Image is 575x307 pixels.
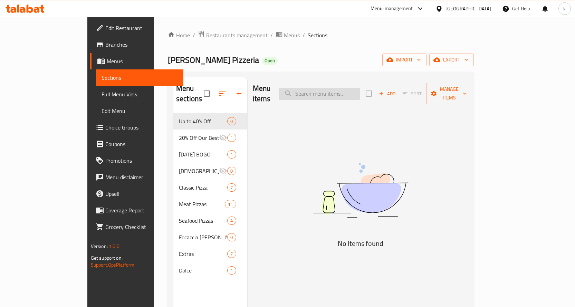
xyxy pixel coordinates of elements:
[378,90,396,98] span: Add
[102,107,178,115] span: Edit Menu
[105,223,178,231] span: Grocery Checklist
[105,40,178,49] span: Branches
[193,31,195,39] li: /
[214,85,231,102] span: Sort sections
[426,83,472,104] button: Manage items
[91,260,135,269] a: Support.OpsPlatform
[225,200,236,208] div: items
[173,229,247,246] div: Focaccia [PERSON_NAME]0
[279,88,360,100] input: search
[179,217,227,225] span: Seafood Pizzas
[284,31,300,39] span: Menus
[96,86,183,103] a: Full Menu View
[435,56,468,64] span: export
[228,168,236,174] span: 0
[225,201,236,208] span: 11
[303,31,305,39] li: /
[105,24,178,32] span: Edit Restaurant
[179,167,219,175] div: Iftar Offers
[173,163,247,179] div: [DEMOGRAPHIC_DATA] Offers0
[429,54,474,66] button: export
[388,56,421,64] span: import
[90,36,183,53] a: Branches
[168,31,474,40] nav: breadcrumb
[168,52,259,68] span: [PERSON_NAME] Pizzeria
[445,5,491,12] div: [GEOGRAPHIC_DATA]
[90,119,183,136] a: Choice Groups
[270,31,273,39] li: /
[228,118,236,125] span: 0
[227,134,236,142] div: items
[90,152,183,169] a: Promotions
[179,167,219,175] span: [DEMOGRAPHIC_DATA] Offers
[179,183,227,192] span: Classic Pizza
[90,169,183,185] a: Menu disclaimer
[262,57,278,65] div: Open
[253,83,271,104] h2: Menu items
[308,31,327,39] span: Sections
[90,20,183,36] a: Edit Restaurant
[91,253,123,262] span: Get support on:
[231,85,247,102] button: Add section
[227,183,236,192] div: items
[219,167,227,175] svg: Inactive section
[563,5,566,12] span: k
[173,246,247,262] div: Extras7
[179,200,225,208] div: Meat Pizzas
[173,212,247,229] div: Seafood Pizzas4
[173,196,247,212] div: Meat Pizzas11
[179,134,219,142] span: 20% Off Our Best Sellers
[276,31,300,40] a: Menus
[90,136,183,152] a: Coupons
[432,85,467,102] span: Manage items
[105,140,178,148] span: Coupons
[96,69,183,86] a: Sections
[179,250,227,258] span: Extras
[228,184,236,191] span: 7
[382,54,427,66] button: import
[274,238,447,249] h5: No Items found
[105,156,178,165] span: Promotions
[376,88,398,99] button: Add
[102,74,178,82] span: Sections
[90,185,183,202] a: Upsell
[179,150,227,159] span: [DATE] BOGO
[376,88,398,99] span: Add item
[200,86,214,101] span: Select all sections
[227,117,236,125] div: items
[90,53,183,69] a: Menus
[228,267,236,274] span: 1
[179,233,227,241] div: Focaccia Di Recco
[179,117,227,125] span: Up to 40% Off
[179,233,227,241] span: Focaccia [PERSON_NAME]
[173,113,247,129] div: Up to 40% Off0
[227,266,236,275] div: items
[90,202,183,219] a: Coverage Report
[227,150,236,159] div: items
[173,146,247,163] div: [DATE] BOGO1
[228,218,236,224] span: 4
[105,123,178,132] span: Choice Groups
[109,242,119,251] span: 1.0.0
[228,251,236,257] span: 7
[96,103,183,119] a: Edit Menu
[173,262,247,279] div: Dolce1
[107,57,178,65] span: Menus
[105,206,178,214] span: Coverage Report
[173,179,247,196] div: Classic Pizza7
[228,135,236,141] span: 1
[228,151,236,158] span: 1
[371,4,413,13] div: Menu-management
[90,219,183,235] a: Grocery Checklist
[227,233,236,241] div: items
[179,150,227,159] div: Valentine's Day BOGO
[219,134,227,142] svg: Inactive section
[176,83,204,104] h2: Menu sections
[179,266,227,275] span: Dolce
